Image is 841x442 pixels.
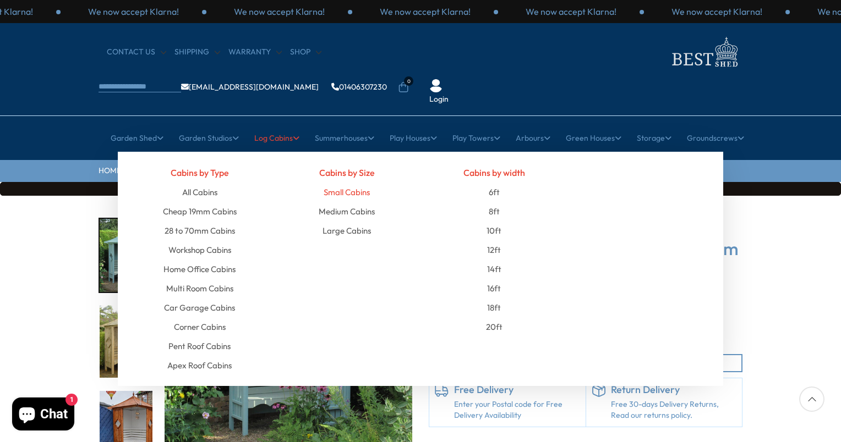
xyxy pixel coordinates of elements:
a: 20ft [486,317,503,336]
a: Apex Roof Cabins [167,356,232,375]
a: Storage [637,124,671,152]
a: Corner Cabins [174,317,226,336]
div: 1 / 14 [99,218,154,293]
a: 8ft [489,202,500,221]
a: Play Towers [452,124,500,152]
h4: Cabins by Size [282,163,413,183]
a: CONTACT US [107,47,166,58]
a: Shop [290,47,321,58]
a: Enter your Postal code for Free Delivery Availability [454,399,580,421]
a: Warranty [228,47,282,58]
p: We now accept Klarna! [526,5,616,18]
a: 16ft [487,279,501,298]
div: 1 / 3 [644,5,790,18]
a: Green Houses [566,124,621,152]
a: Log Cabins [254,124,299,152]
h6: Free Delivery [454,384,580,396]
div: 3 / 3 [61,5,206,18]
div: 1 / 3 [206,5,352,18]
p: We now accept Klarna! [234,5,325,18]
a: All Cabins [182,183,217,202]
a: Login [429,94,449,105]
a: [EMAIL_ADDRESS][DOMAIN_NAME] [181,83,319,91]
a: Multi Room Cabins [166,279,233,298]
img: SHIRECORNERARBOUR_cust5_23888cdf-c4cc-4b73-8774-6dd6d239520e_200x200.jpg [100,219,152,292]
a: Shipping [174,47,220,58]
a: 18ft [487,298,501,317]
a: Garden Shed [111,124,163,152]
img: logo [665,34,742,70]
a: Play Houses [390,124,437,152]
a: Garden Studios [179,124,239,152]
a: 10ft [487,221,501,240]
a: HOME [99,165,121,176]
h4: Cabins by width [429,163,560,183]
a: 0 [398,82,409,93]
a: Pent Roof Cabins [168,336,231,356]
p: We now accept Klarna! [88,5,179,18]
inbox-online-store-chat: Shopify online store chat [9,397,78,433]
a: 01406307230 [331,83,387,91]
div: 2 / 3 [352,5,498,18]
div: 2 / 14 [99,304,154,379]
h6: Return Delivery [611,384,737,396]
p: We now accept Klarna! [671,5,762,18]
a: Arbours [516,124,550,152]
a: Car Garage Cabins [164,298,235,317]
a: Medium Cabins [319,202,375,221]
a: 6ft [489,183,500,202]
a: Home Office Cabins [163,259,236,279]
a: Cheap 19mm Cabins [163,202,237,221]
a: 28 to 70mm Cabins [165,221,235,240]
a: Small Cabins [324,183,370,202]
div: 3 / 3 [498,5,644,18]
a: Workshop Cabins [168,240,231,259]
a: Large Cabins [323,221,371,240]
p: Free 30-days Delivery Returns, Read our returns policy. [611,399,737,421]
a: 12ft [487,240,501,259]
span: 0 [404,76,413,86]
p: We now accept Klarna! [380,5,471,18]
a: Groundscrews [687,124,744,152]
a: Summerhouses [315,124,374,152]
a: 14ft [487,259,501,279]
img: SHIRECORNERARBOUR_de224a79-63bb-416a-ba9a-48320ed84dd0_200x200.jpg [100,305,152,378]
h4: Cabins by Type [134,163,265,183]
img: User Icon [429,79,443,92]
